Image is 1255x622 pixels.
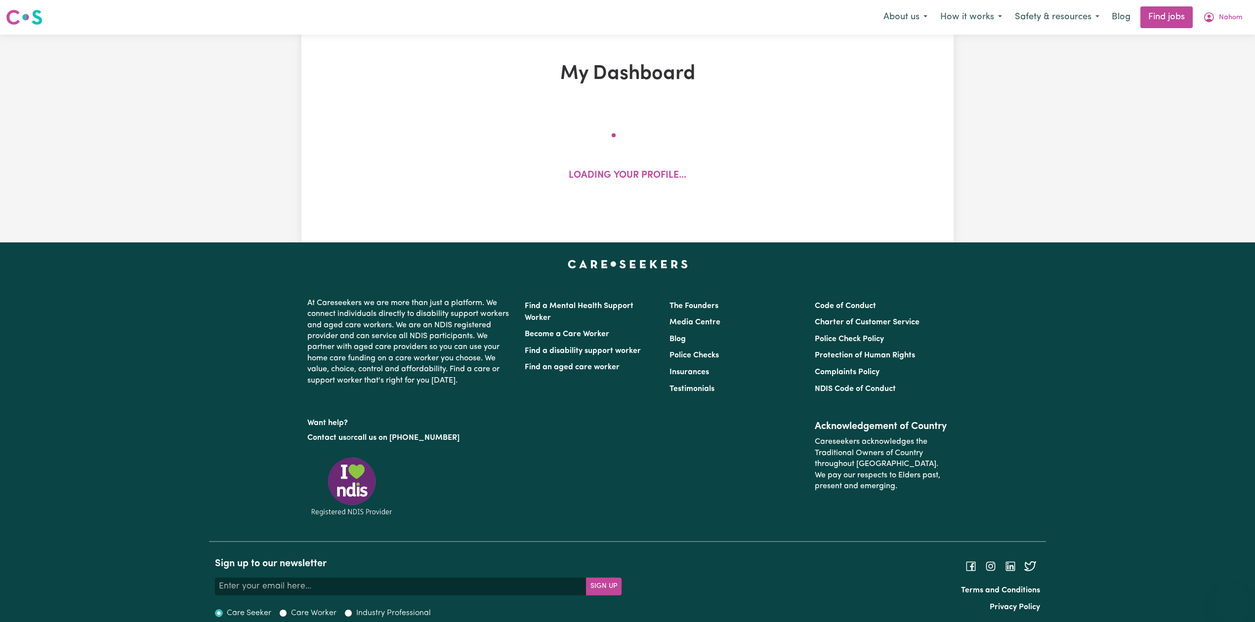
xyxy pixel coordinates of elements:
[815,335,884,343] a: Police Check Policy
[525,330,609,338] a: Become a Care Worker
[356,607,431,619] label: Industry Professional
[525,347,641,355] a: Find a disability support worker
[307,414,513,428] p: Want help?
[815,421,948,432] h2: Acknowledgement of Country
[1106,6,1136,28] a: Blog
[1008,7,1106,28] button: Safety & resources
[1197,7,1249,28] button: My Account
[215,578,586,595] input: Enter your email here...
[307,428,513,447] p: or
[525,363,620,371] a: Find an aged care worker
[990,603,1040,611] a: Privacy Policy
[215,558,622,570] h2: Sign up to our newsletter
[985,562,997,570] a: Follow Careseekers on Instagram
[291,607,336,619] label: Care Worker
[669,385,714,393] a: Testimonials
[525,302,633,322] a: Find a Mental Health Support Worker
[416,62,839,86] h1: My Dashboard
[815,368,879,376] a: Complaints Policy
[669,302,718,310] a: The Founders
[815,318,920,326] a: Charter of Customer Service
[669,335,686,343] a: Blog
[6,6,42,29] a: Careseekers logo
[569,169,686,183] p: Loading your profile...
[815,385,896,393] a: NDIS Code of Conduct
[1024,562,1036,570] a: Follow Careseekers on Twitter
[354,434,460,442] a: call us on [PHONE_NUMBER]
[815,351,915,359] a: Protection of Human Rights
[227,607,271,619] label: Care Seeker
[669,351,719,359] a: Police Checks
[961,586,1040,594] a: Terms and Conditions
[6,8,42,26] img: Careseekers logo
[307,294,513,390] p: At Careseekers we are more than just a platform. We connect individuals directly to disability su...
[669,368,709,376] a: Insurances
[1004,562,1016,570] a: Follow Careseekers on LinkedIn
[965,562,977,570] a: Follow Careseekers on Facebook
[307,434,346,442] a: Contact us
[815,432,948,496] p: Careseekers acknowledges the Traditional Owners of Country throughout [GEOGRAPHIC_DATA]. We pay o...
[1219,12,1243,23] span: Nahom
[1140,6,1193,28] a: Find jobs
[586,578,622,595] button: Subscribe
[568,260,688,268] a: Careseekers home page
[307,456,396,517] img: Registered NDIS provider
[877,7,934,28] button: About us
[815,302,876,310] a: Code of Conduct
[1215,583,1247,614] iframe: Button to launch messaging window
[934,7,1008,28] button: How it works
[669,318,720,326] a: Media Centre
